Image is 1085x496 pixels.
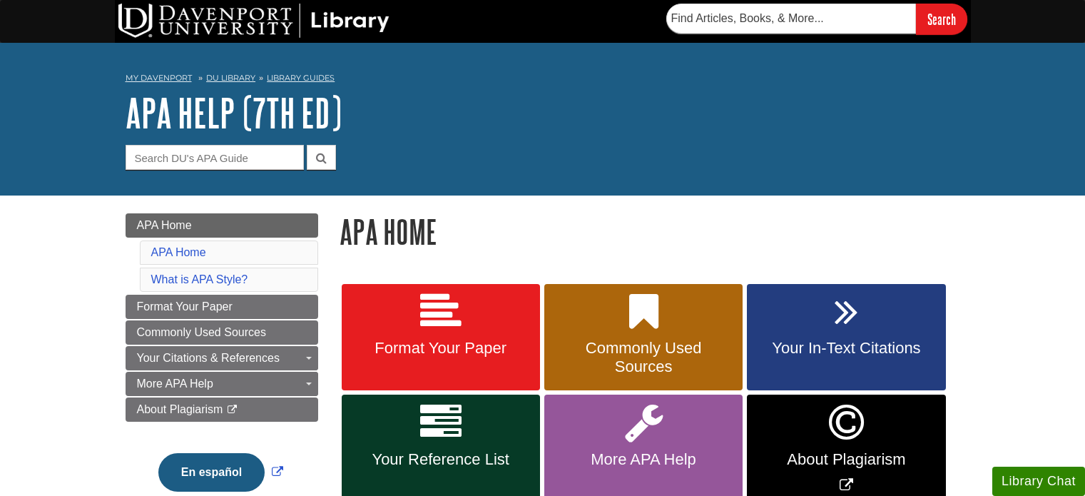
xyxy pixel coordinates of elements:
a: Commonly Used Sources [544,284,743,391]
span: About Plagiarism [758,450,934,469]
span: More APA Help [555,450,732,469]
span: APA Home [137,219,192,231]
a: Your Citations & References [126,346,318,370]
a: Format Your Paper [342,284,540,391]
a: Format Your Paper [126,295,318,319]
span: Your Reference List [352,450,529,469]
nav: breadcrumb [126,69,960,91]
span: Your Citations & References [137,352,280,364]
a: APA Help (7th Ed) [126,91,342,135]
a: APA Home [126,213,318,238]
button: En español [158,453,265,492]
a: About Plagiarism [126,398,318,422]
a: Commonly Used Sources [126,320,318,345]
a: Your In-Text Citations [747,284,945,391]
a: APA Home [151,246,206,258]
span: Format Your Paper [352,339,529,358]
a: Link opens in new window [155,466,287,478]
a: What is APA Style? [151,273,248,285]
input: Search DU's APA Guide [126,145,304,170]
button: Library Chat [992,467,1085,496]
span: Commonly Used Sources [137,326,266,338]
span: More APA Help [137,378,213,390]
span: About Plagiarism [137,403,223,415]
span: Commonly Used Sources [555,339,732,376]
input: Search [916,4,967,34]
span: Your In-Text Citations [758,339,934,358]
i: This link opens in a new window [226,405,238,415]
img: DU Library [118,4,389,38]
a: My Davenport [126,72,192,84]
a: DU Library [206,73,255,83]
a: More APA Help [126,372,318,396]
a: Library Guides [267,73,335,83]
h1: APA Home [340,213,960,250]
span: Format Your Paper [137,300,233,313]
form: Searches DU Library's articles, books, and more [666,4,967,34]
input: Find Articles, Books, & More... [666,4,916,34]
